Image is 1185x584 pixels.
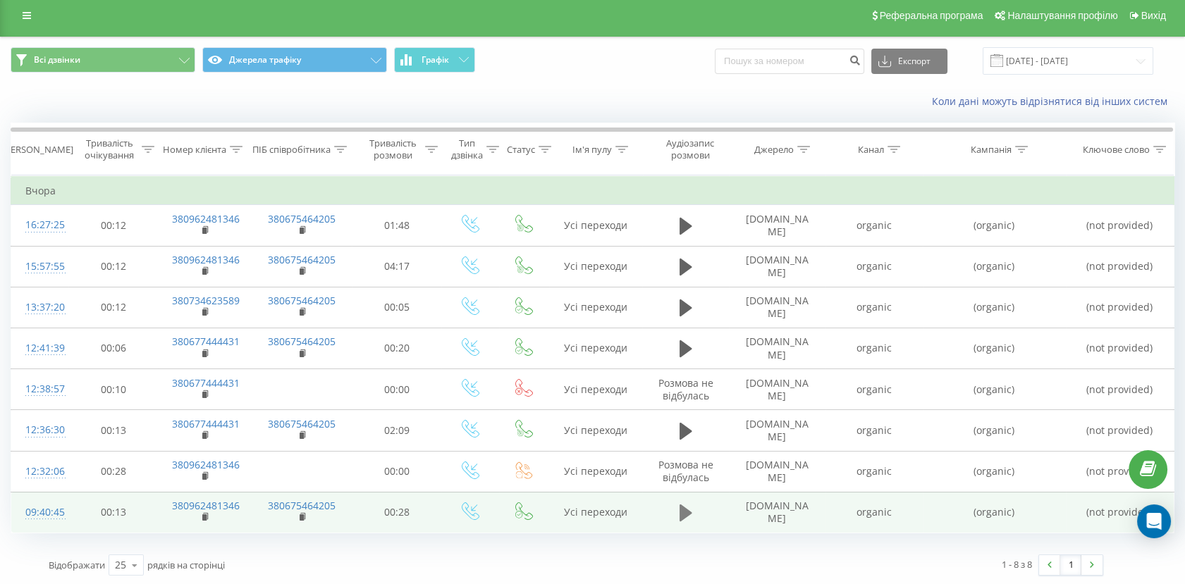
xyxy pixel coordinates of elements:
[825,287,922,328] td: organic
[352,369,441,410] td: 00:00
[932,94,1174,108] a: Коли дані можуть відрізнятися вiд інших систем
[825,205,922,246] td: organic
[115,558,126,572] div: 25
[352,287,441,328] td: 00:05
[172,417,240,430] a: 380677444431
[825,369,922,410] td: organic
[549,287,642,328] td: Усі переходи
[1066,369,1174,410] td: (not provided)
[68,328,158,368] td: 00:06
[1002,557,1032,571] div: 1 - 8 з 8
[572,144,612,156] div: Ім'я пулу
[729,287,825,328] td: [DOMAIN_NAME]
[729,246,825,287] td: [DOMAIN_NAME]
[729,205,825,246] td: [DOMAIN_NAME]
[25,416,54,444] div: 12:36:30
[1066,205,1174,246] td: (not provided)
[754,144,794,156] div: Джерело
[880,10,983,21] span: Реферальна програма
[825,492,922,533] td: organic
[549,369,642,410] td: Усі переходи
[729,492,825,533] td: [DOMAIN_NAME]
[352,410,441,451] td: 02:09
[25,211,54,239] div: 16:27:25
[923,328,1067,368] td: (organic)
[1066,410,1174,451] td: (not provided)
[871,49,947,74] button: Експорт
[172,458,240,471] a: 380962481346
[1066,287,1174,328] td: (not provided)
[68,287,158,328] td: 00:12
[352,492,441,533] td: 00:28
[1083,144,1150,156] div: Ключове слово
[172,212,240,225] a: 380962481346
[658,376,713,402] span: Розмова не відбулась
[49,559,105,571] span: Відображати
[352,328,441,368] td: 00:20
[507,144,535,156] div: Статус
[25,375,54,403] div: 12:38:57
[25,499,54,526] div: 09:40:45
[923,205,1067,246] td: (organic)
[1141,10,1166,21] span: Вихід
[422,55,449,65] span: Графік
[1066,451,1174,492] td: (not provided)
[1066,246,1174,287] td: (not provided)
[923,246,1067,287] td: (organic)
[923,287,1067,328] td: (organic)
[825,246,922,287] td: organic
[25,335,54,362] div: 12:41:39
[25,458,54,485] div: 12:32:06
[34,54,80,66] span: Всі дзвінки
[729,451,825,492] td: [DOMAIN_NAME]
[364,137,422,161] div: Тривалість розмови
[68,492,158,533] td: 00:13
[858,144,884,156] div: Канал
[252,144,331,156] div: ПІБ співробітника
[68,246,158,287] td: 00:12
[172,294,240,307] a: 380734623589
[268,253,336,266] a: 380675464205
[1007,10,1117,21] span: Налаштування профілю
[268,417,336,430] a: 380675464205
[729,328,825,368] td: [DOMAIN_NAME]
[729,369,825,410] td: [DOMAIN_NAME]
[715,49,864,74] input: Пошук за номером
[923,369,1067,410] td: (organic)
[825,451,922,492] td: organic
[202,47,387,73] button: Джерела трафіку
[549,205,642,246] td: Усі переходи
[549,246,642,287] td: Усі переходи
[2,144,73,156] div: [PERSON_NAME]
[656,137,725,161] div: Аудіозапис розмови
[1066,492,1174,533] td: (not provided)
[923,492,1067,533] td: (organic)
[923,451,1067,492] td: (organic)
[268,335,336,348] a: 380675464205
[11,177,1174,205] td: Вчора
[923,410,1067,451] td: (organic)
[451,137,483,161] div: Тип дзвінка
[1137,504,1171,538] div: Open Intercom Messenger
[971,144,1012,156] div: Кампанія
[68,410,158,451] td: 00:13
[549,451,642,492] td: Усі переходи
[25,253,54,280] div: 15:57:55
[729,410,825,451] td: [DOMAIN_NAME]
[147,559,225,571] span: рядків на сторінці
[352,246,441,287] td: 04:17
[549,410,642,451] td: Усі переходи
[352,451,441,492] td: 00:00
[172,335,240,348] a: 380677444431
[172,499,240,512] a: 380962481346
[268,499,336,512] a: 380675464205
[549,492,642,533] td: Усі переходи
[172,376,240,390] a: 380677444431
[268,212,336,225] a: 380675464205
[11,47,195,73] button: Всі дзвінки
[68,369,158,410] td: 00:10
[825,328,922,368] td: organic
[1066,328,1174,368] td: (not provided)
[81,137,138,161] div: Тривалість очікування
[68,205,158,246] td: 00:12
